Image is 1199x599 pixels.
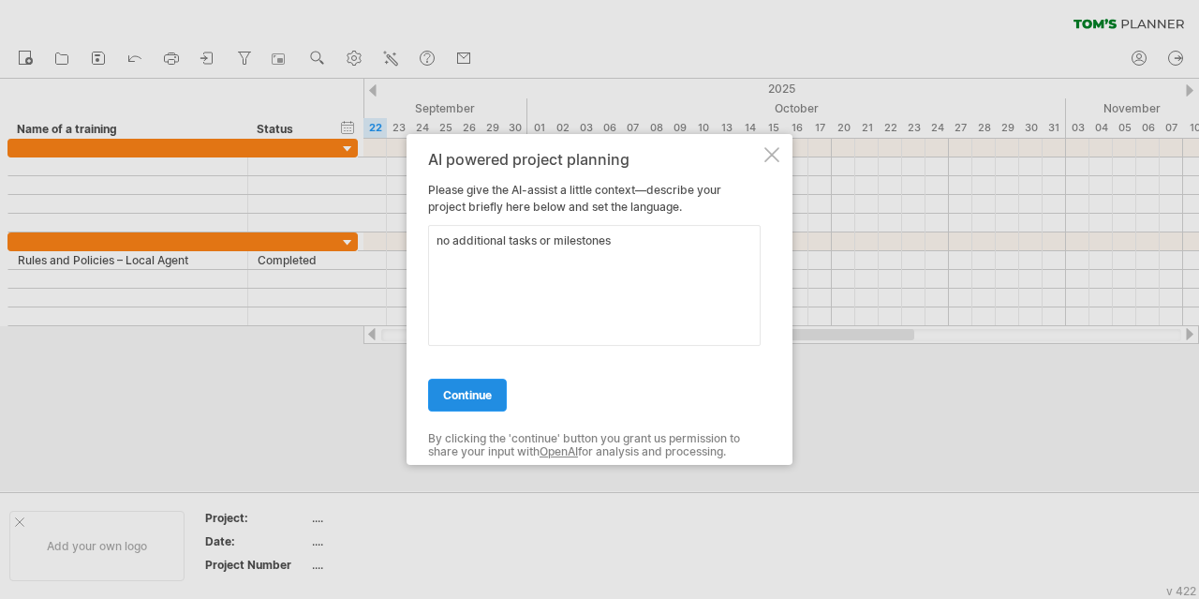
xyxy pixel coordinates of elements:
a: OpenAI [540,444,578,458]
span: continue [443,388,492,402]
a: continue [428,379,507,412]
div: Please give the AI-assist a little context—describe your project briefly here below and set the l... [428,151,761,449]
div: AI powered project planning [428,151,761,168]
div: By clicking the 'continue' button you grant us permission to share your input with for analysis a... [428,432,761,459]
